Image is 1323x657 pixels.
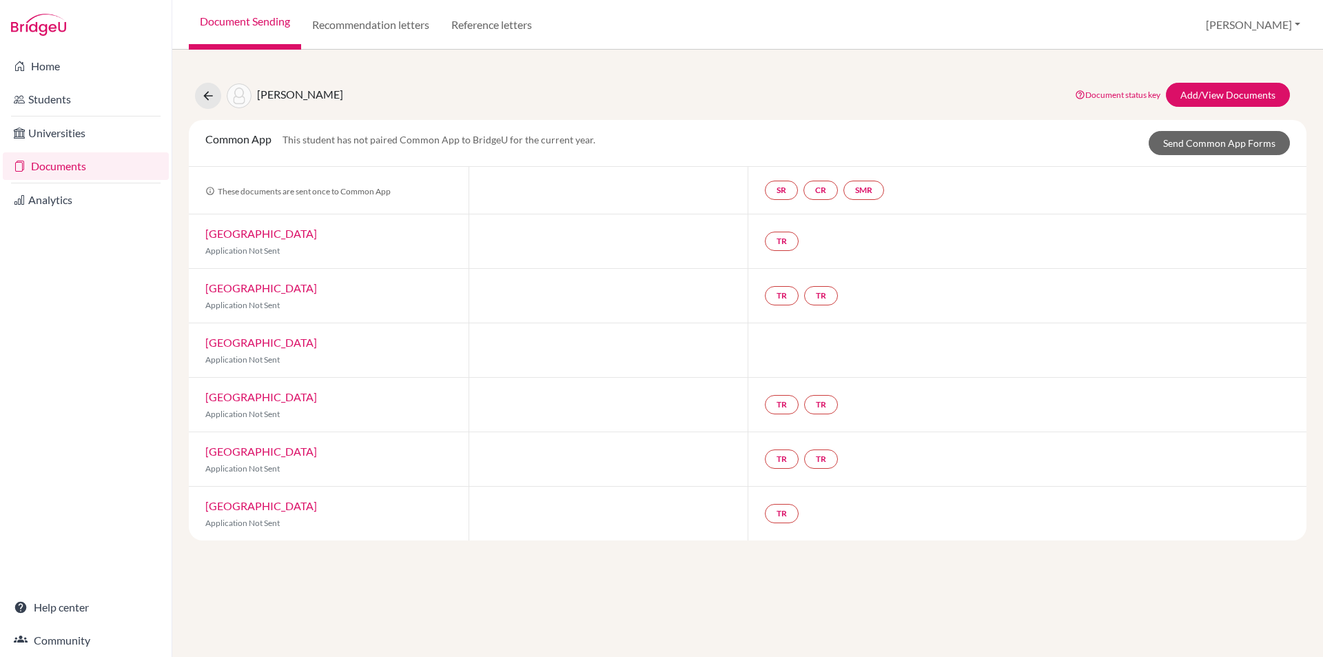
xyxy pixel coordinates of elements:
span: Application Not Sent [205,300,280,310]
a: Universities [3,119,169,147]
a: TR [765,449,799,469]
span: These documents are sent once to Common App [205,186,391,196]
a: Home [3,52,169,80]
span: Application Not Sent [205,245,280,256]
a: Documents [3,152,169,180]
a: CR [803,181,838,200]
a: Analytics [3,186,169,214]
span: Application Not Sent [205,409,280,419]
span: This student has not paired Common App to BridgeU for the current year. [283,134,595,145]
a: TR [765,286,799,305]
span: [PERSON_NAME] [257,88,343,101]
a: Community [3,627,169,654]
a: [GEOGRAPHIC_DATA] [205,336,317,349]
a: Send Common App Forms [1149,131,1290,155]
a: TR [804,286,838,305]
a: TR [765,395,799,414]
span: Application Not Sent [205,354,280,365]
a: TR [804,449,838,469]
a: [GEOGRAPHIC_DATA] [205,499,317,512]
a: [GEOGRAPHIC_DATA] [205,390,317,403]
span: Application Not Sent [205,463,280,474]
span: Application Not Sent [205,518,280,528]
a: SMR [843,181,884,200]
button: [PERSON_NAME] [1200,12,1306,38]
a: TR [765,504,799,523]
a: SR [765,181,798,200]
a: [GEOGRAPHIC_DATA] [205,227,317,240]
a: Add/View Documents [1166,83,1290,107]
img: Bridge-U [11,14,66,36]
a: [GEOGRAPHIC_DATA] [205,445,317,458]
a: TR [804,395,838,414]
a: Students [3,85,169,113]
a: TR [765,232,799,251]
a: [GEOGRAPHIC_DATA] [205,281,317,294]
span: Common App [205,132,271,145]
a: Help center [3,594,169,621]
a: Document status key [1075,90,1160,100]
